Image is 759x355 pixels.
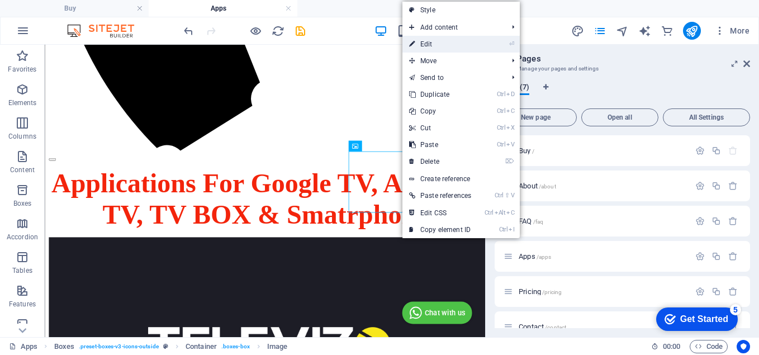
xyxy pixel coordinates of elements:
div: Apps/apps [515,253,690,260]
div: Get Started 5 items remaining, 0% complete [9,6,91,29]
div: Settings [695,252,705,261]
div: Settings [695,146,705,155]
i: Navigator [616,25,629,37]
h3: Manage your pages and settings [516,64,728,74]
i: Commerce [661,25,673,37]
img: Editor Logo [64,24,148,37]
span: Click to open page [519,287,562,296]
span: More [714,25,749,36]
div: Pricing/pricing [515,288,690,295]
span: / [532,148,534,154]
span: Click to open page [519,182,556,190]
div: Remove [728,287,738,296]
span: /about [539,183,556,190]
span: /faq [533,219,544,225]
span: /contact [545,324,566,330]
div: Duplicate [711,146,721,155]
span: : [671,342,672,351]
div: The startpage cannot be deleted [728,146,738,155]
div: Duplicate [711,216,721,226]
div: About/about [515,182,690,190]
a: CtrlDDuplicate [402,86,478,103]
a: CtrlCCopy [402,103,478,120]
i: Ctrl [499,226,508,233]
i: Undo: Change text (Ctrl+Z) [182,25,195,37]
button: design [571,24,585,37]
span: Move [402,53,503,69]
a: CtrlICopy element ID [402,221,478,238]
i: Ctrl [497,107,506,115]
span: Click to select. Double-click to edit [267,340,287,353]
p: Content [10,165,35,174]
div: Remove [728,216,738,226]
a: CtrlAltCEdit CSS [402,205,478,221]
div: Settings [695,287,705,296]
i: C [506,107,514,115]
a: ⌦Delete [402,153,478,170]
i: Ctrl [485,209,494,216]
button: Usercentrics [737,340,750,353]
button: navigator [616,24,629,37]
i: Publish [685,25,698,37]
div: Buy/ [515,147,690,154]
button: undo [182,24,195,37]
a: CtrlVPaste [402,136,478,153]
button: commerce [661,24,674,37]
i: ⏎ [509,40,514,48]
h6: Session time [651,340,681,353]
span: /pricing [542,289,562,295]
span: Open all [586,114,653,121]
i: Pages (Ctrl+Alt+S) [594,25,606,37]
p: Features [9,300,36,309]
button: text_generator [638,24,652,37]
p: Boxes [13,199,32,208]
button: save [293,24,307,37]
i: Alt [495,209,506,216]
span: . preset-boxes-v3-icons-outside [79,340,159,353]
div: Get Started [33,12,81,22]
a: ⏎Edit [402,36,478,53]
div: Contact/contact [515,323,690,330]
div: Duplicate [711,181,721,191]
i: This element is a customizable preset [163,343,168,349]
a: CtrlXCut [402,120,478,136]
span: Click to select. Double-click to edit [54,340,74,353]
button: pages [594,24,607,37]
span: 00 00 [663,340,680,353]
button: Code [690,340,728,353]
i: Ctrl [495,192,504,199]
span: Click to open page [519,146,534,155]
button: reload [271,24,284,37]
a: Click to cancel selection. Double-click to open Pages [9,340,37,353]
i: Design (Ctrl+Alt+Y) [571,25,584,37]
a: Create reference [402,171,520,187]
div: Settings [695,181,705,191]
i: C [506,209,514,216]
button: All Settings [663,108,750,126]
i: ⇧ [505,192,510,199]
i: D [506,91,514,98]
i: X [506,124,514,131]
i: Reload page [272,25,284,37]
span: Click to open page [519,323,566,331]
p: Elements [8,98,37,107]
i: Save (Ctrl+S) [294,25,307,37]
div: FAQ/faq [515,217,690,225]
h4: Apps [149,2,297,15]
span: Add content [402,19,503,36]
span: Code [695,340,723,353]
h2: Pages [516,54,750,64]
a: Style [402,2,520,18]
i: Ctrl [497,124,506,131]
p: Tables [12,266,32,275]
div: Remove [728,252,738,261]
span: Click to open page [519,217,543,225]
span: /apps [537,254,552,260]
p: Favorites [8,65,36,74]
button: New page [495,108,577,126]
div: Duplicate [711,287,721,296]
span: All Settings [668,114,745,121]
p: Accordion [7,233,38,242]
div: Language Tabs [495,83,750,104]
span: New page [500,114,572,121]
